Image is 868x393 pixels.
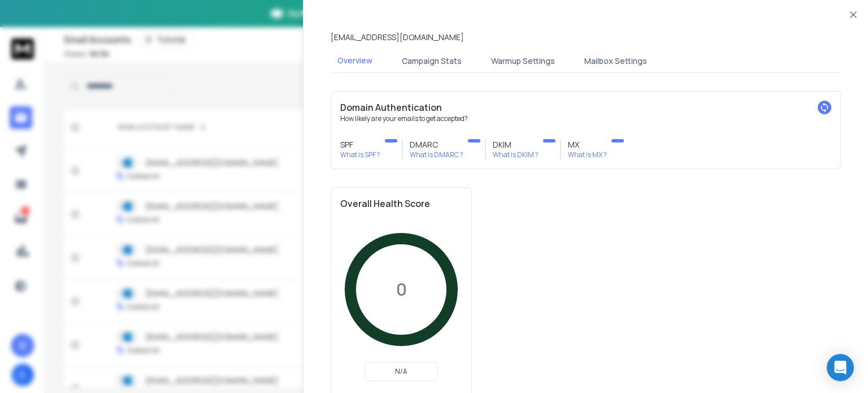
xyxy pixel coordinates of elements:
p: What is SPF ? [340,150,380,159]
h3: SPF [340,139,380,150]
button: Campaign Stats [395,49,468,74]
p: What is DMARC ? [410,150,463,159]
h2: Domain Authentication [340,101,831,114]
button: Mailbox Settings [578,49,654,74]
h3: DMARC [410,139,463,150]
div: Open Intercom Messenger [827,354,854,381]
p: N/A [370,367,433,376]
p: [EMAIL_ADDRESS][DOMAIN_NAME] [331,32,464,43]
p: 0 [396,279,407,300]
button: Overview [331,48,379,74]
h2: Overall Health Score [340,197,462,210]
h3: DKIM [493,139,539,150]
p: How likely are your emails to get accepted? [340,114,831,123]
h3: MX [568,139,607,150]
p: What is DKIM ? [493,150,539,159]
button: Warmup Settings [484,49,562,74]
p: What is MX ? [568,150,607,159]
